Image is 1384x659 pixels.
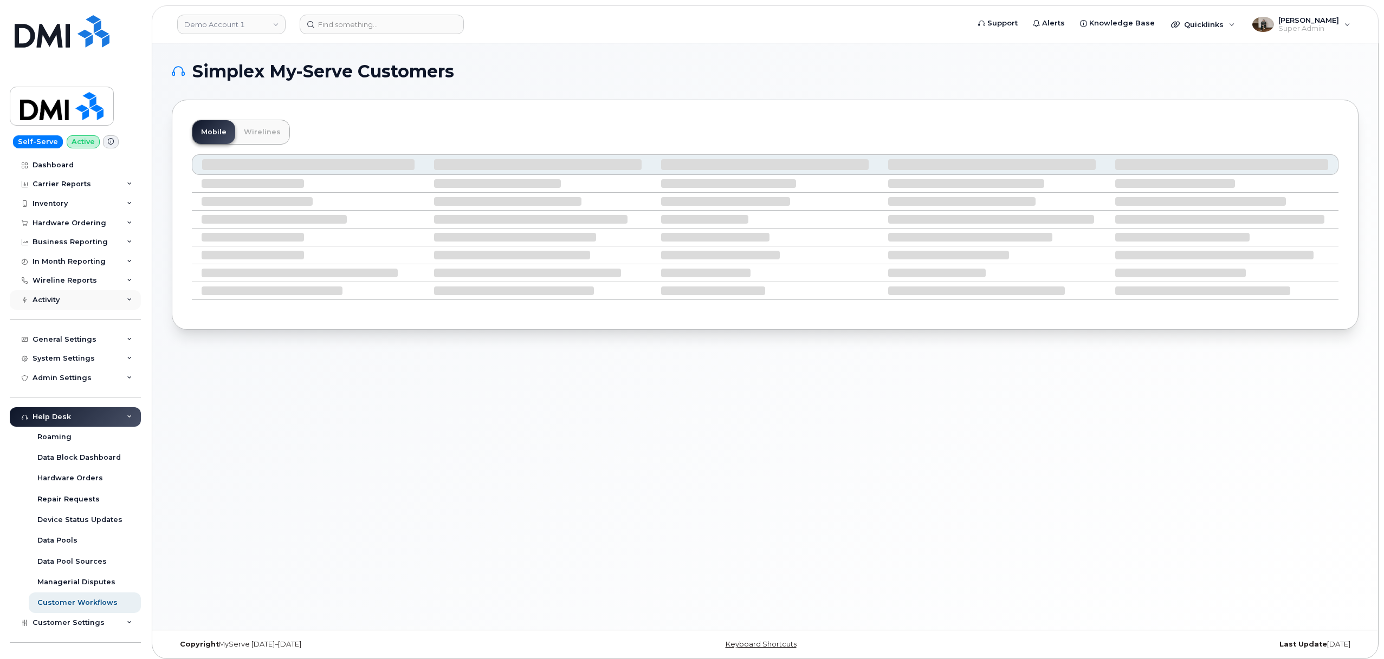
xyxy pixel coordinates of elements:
div: MyServe [DATE]–[DATE] [172,640,567,649]
a: Wirelines [235,120,289,144]
strong: Copyright [180,640,219,648]
span: Simplex My-Serve Customers [192,63,454,80]
div: [DATE] [963,640,1359,649]
a: Keyboard Shortcuts [726,640,797,648]
a: Mobile [192,120,235,144]
strong: Last Update [1279,640,1327,648]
